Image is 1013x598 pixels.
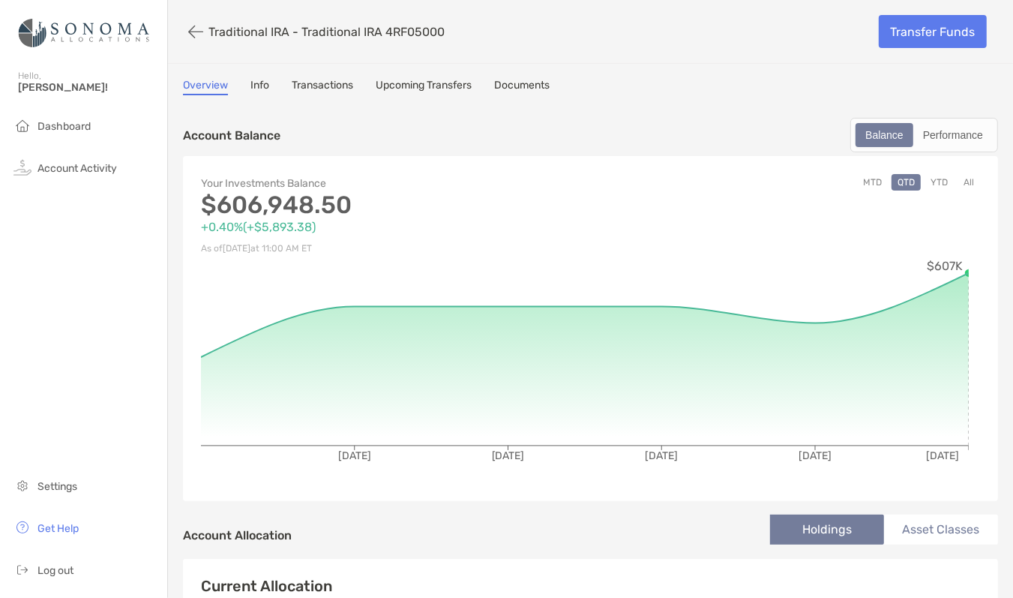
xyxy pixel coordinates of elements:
[201,239,591,258] p: As of [DATE] at 11:00 AM ET
[879,15,987,48] a: Transfer Funds
[770,515,884,545] li: Holdings
[201,218,591,236] p: +0.40% ( +$5,893.38 )
[183,528,292,542] h4: Account Allocation
[13,158,31,176] img: activity icon
[18,6,149,60] img: Zoe Logo
[799,449,832,462] tspan: [DATE]
[892,174,921,191] button: QTD
[201,577,332,595] h4: Current Allocation
[958,174,980,191] button: All
[494,79,550,95] a: Documents
[857,174,888,191] button: MTD
[376,79,472,95] a: Upcoming Transfers
[13,518,31,536] img: get-help icon
[292,79,353,95] a: Transactions
[201,174,591,193] p: Your Investments Balance
[183,126,280,145] p: Account Balance
[201,196,591,215] p: $606,948.50
[850,118,998,152] div: segmented control
[13,476,31,494] img: settings icon
[927,259,963,273] tspan: $607K
[37,480,77,493] span: Settings
[926,449,959,462] tspan: [DATE]
[338,449,371,462] tspan: [DATE]
[37,564,73,577] span: Log out
[208,25,445,39] p: Traditional IRA - Traditional IRA 4RF05000
[37,162,117,175] span: Account Activity
[18,81,158,94] span: [PERSON_NAME]!
[492,449,525,462] tspan: [DATE]
[645,449,678,462] tspan: [DATE]
[37,522,79,535] span: Get Help
[250,79,269,95] a: Info
[13,560,31,578] img: logout icon
[857,125,912,146] div: Balance
[37,120,91,133] span: Dashboard
[183,79,228,95] a: Overview
[13,116,31,134] img: household icon
[925,174,954,191] button: YTD
[915,125,991,146] div: Performance
[884,515,998,545] li: Asset Classes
